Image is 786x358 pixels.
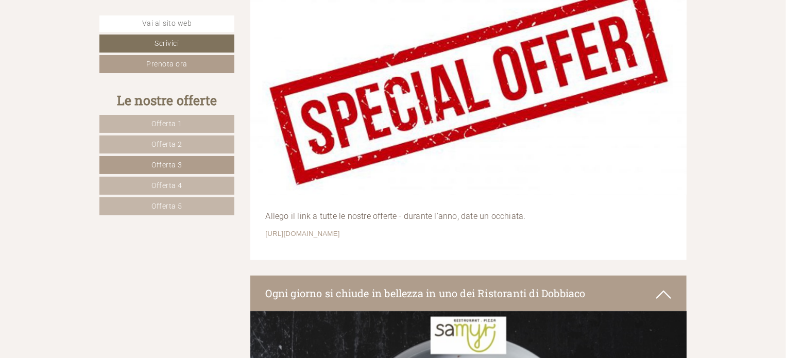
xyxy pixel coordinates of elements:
[16,50,159,58] small: 08:56
[151,202,182,210] span: Offerta 5
[151,140,182,148] span: Offerta 2
[151,181,182,190] span: Offerta 4
[8,28,164,60] div: Buon giorno, come possiamo aiutarla?
[266,230,340,237] a: [URL][DOMAIN_NAME]
[99,55,234,73] a: Prenota ora
[99,35,234,53] a: Scrivici
[357,271,406,289] button: Invia
[99,15,234,32] a: Vai al sito web
[183,8,223,26] div: lunedì
[151,120,182,128] span: Offerta 1
[250,276,687,311] div: Ogni giorno si chiude in bellezza in uno dei Ristoranti di Dobbiaco
[99,91,234,110] div: Le nostre offerte
[16,30,159,39] div: Hotel Simpaty
[151,161,182,169] span: Offerta 3
[266,211,672,223] p: Allego il link a tutte le nostre offerte - durante l'anno, date un occhiata.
